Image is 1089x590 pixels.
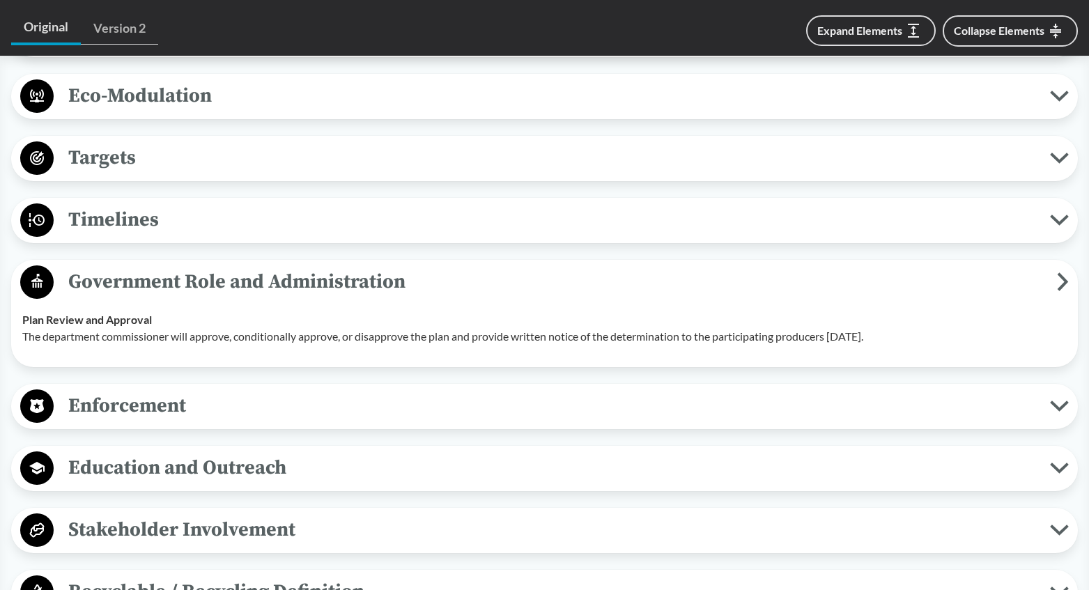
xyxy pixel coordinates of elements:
p: The department commissioner will approve, conditionally approve, or disapprove the plan and provi... [22,328,1067,345]
button: Collapse Elements [943,15,1078,47]
a: Original [11,11,81,45]
span: Stakeholder Involvement [54,514,1050,545]
strong: Plan Review and Approval [22,313,152,326]
span: Targets [54,142,1050,173]
button: Stakeholder Involvement [16,513,1073,548]
span: Timelines [54,204,1050,235]
span: Eco-Modulation [54,80,1050,111]
button: Expand Elements [806,15,936,46]
span: Enforcement [54,390,1050,421]
a: Version 2 [81,13,158,45]
button: Education and Outreach [16,451,1073,486]
button: Timelines [16,203,1073,238]
button: Government Role and Administration [16,265,1073,300]
button: Eco-Modulation [16,79,1073,114]
button: Enforcement [16,389,1073,424]
button: Targets [16,141,1073,176]
span: Government Role and Administration [54,266,1057,297]
span: Education and Outreach [54,452,1050,483]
